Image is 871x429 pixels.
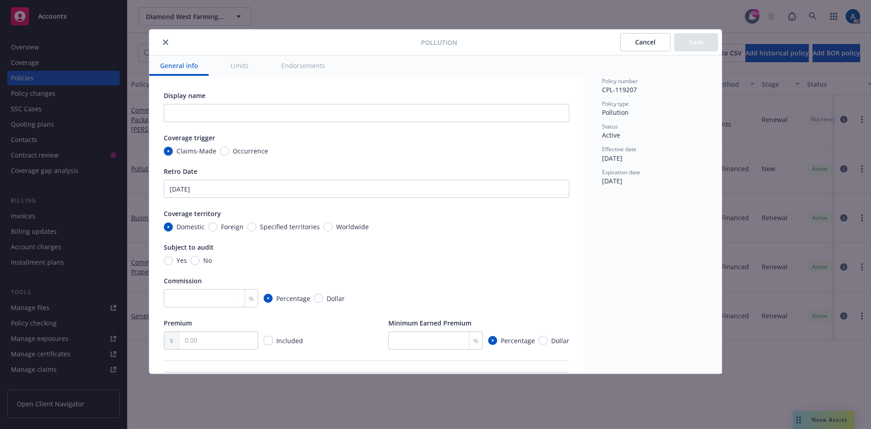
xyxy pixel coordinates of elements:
input: Specified territories [247,222,256,232]
span: Specified territories [260,222,320,232]
input: Percentage [264,294,273,303]
span: Percentage [276,294,310,303]
span: Pollution [602,108,629,117]
span: [DATE] [602,154,622,163]
input: No [191,256,200,265]
span: Worldwide [336,222,369,232]
span: Coverage trigger [164,133,215,142]
input: Foreign [208,222,217,232]
input: 0.00 [179,332,258,349]
input: Worldwide [323,222,333,232]
button: Endorsements [270,55,336,76]
input: Percentage [488,336,497,345]
span: Pollution [421,38,457,47]
span: Policy type [602,100,629,108]
th: Limits [164,372,326,386]
button: Cancel [620,33,670,51]
span: Domestic [176,222,205,232]
span: Coverage territory [164,209,221,218]
span: Percentage [501,336,535,345]
input: Dollar [538,336,548,345]
input: Domestic [164,222,173,232]
span: Included [276,336,303,345]
span: Foreign [221,222,244,232]
span: Policy number [602,77,638,85]
span: Active [602,131,620,139]
span: Yes [176,256,187,265]
span: Dollar [551,336,569,345]
span: Status [602,123,618,130]
span: Dollar [327,294,345,303]
span: Retro Date [164,167,197,176]
span: No [203,256,212,265]
span: Minimum Earned Premium [388,319,471,327]
input: Dollar [314,294,323,303]
span: Claims-Made [176,146,216,156]
button: General info [149,55,209,76]
span: % [249,294,254,303]
th: Amount [371,372,569,386]
span: Effective date [602,145,636,153]
input: Claims-Made [164,147,173,156]
span: % [473,336,479,345]
input: Yes [164,256,173,265]
span: CPL-119207 [602,85,637,94]
button: close [160,37,171,48]
span: Expiration date [602,168,640,176]
span: Premium [164,319,192,327]
span: Subject to audit [164,243,214,251]
input: Occurrence [220,147,229,156]
span: Occurrence [233,146,268,156]
span: Commission [164,276,202,285]
span: [DATE] [602,177,622,185]
button: Limits [220,55,259,76]
span: Display name [164,91,206,100]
